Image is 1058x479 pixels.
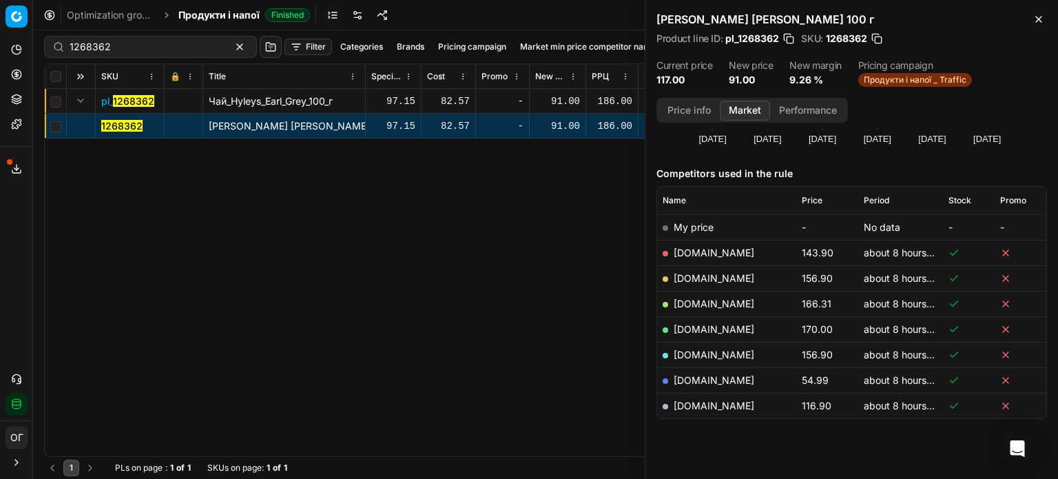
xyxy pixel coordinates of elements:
[170,462,174,473] strong: 1
[644,94,685,108] div: 186.00
[802,272,833,284] span: 156.90
[481,94,523,108] div: -
[725,32,779,45] span: pl_1268362
[535,94,580,108] div: 91.00
[789,73,842,87] dd: 9.26 %
[178,8,260,22] span: Продукти і напої
[371,94,415,108] div: 97.15
[864,374,946,386] span: about 8 hours ago
[729,73,773,87] dd: 91.00
[864,134,891,144] text: [DATE]
[802,400,831,411] span: 116.90
[802,323,833,335] span: 170.00
[427,94,470,108] div: 82.57
[674,349,754,360] a: [DOMAIN_NAME]
[209,95,333,107] span: Чай_Hyleys_Earl_Grey_100_г
[63,460,79,476] button: 1
[592,71,609,82] span: РРЦ
[481,119,523,133] div: -
[656,73,712,87] dd: 117.00
[864,349,946,360] span: about 8 hours ago
[943,214,995,240] td: -
[265,8,310,22] span: Finished
[656,167,1047,181] h5: Competitors used in the rule
[802,374,829,386] span: 54.99
[644,119,685,133] div: 186.00
[858,61,972,70] dt: Pricing campaign
[674,272,754,284] a: [DOMAIN_NAME]
[101,120,143,132] mark: 1268362
[592,94,632,108] div: 186.00
[44,460,61,476] button: Go to previous page
[770,101,846,121] button: Performance
[789,61,842,70] dt: New margin
[754,134,781,144] text: [DATE]
[674,374,754,386] a: [DOMAIN_NAME]
[801,34,823,43] span: SKU :
[209,71,226,82] span: Title
[864,298,946,309] span: about 8 hours ago
[674,298,754,309] a: [DOMAIN_NAME]
[391,39,430,55] button: Brands
[802,298,831,309] span: 166.31
[656,61,712,70] dt: Current price
[973,134,1001,144] text: [DATE]
[644,71,672,82] span: Base price
[72,92,89,109] button: Expand
[6,427,28,449] button: ОГ
[864,195,889,206] span: Period
[674,323,754,335] a: [DOMAIN_NAME]
[802,195,822,206] span: Price
[101,94,154,108] button: pl_1268362
[70,40,220,54] input: Search by SKU or title
[809,134,836,144] text: [DATE]
[481,71,508,82] span: Promo
[267,462,270,473] strong: 1
[802,247,833,258] span: 143.90
[115,462,163,473] span: PLs on page
[209,120,396,132] span: [PERSON_NAME] [PERSON_NAME] 100 г
[1001,432,1034,465] div: Open Intercom Messenger
[858,73,972,87] span: Продукти і напої _ Traffic
[729,61,773,70] dt: New price
[674,247,754,258] a: [DOMAIN_NAME]
[698,134,726,144] text: [DATE]
[427,71,445,82] span: Cost
[115,462,191,473] div: :
[663,195,686,206] span: Name
[6,427,27,448] span: ОГ
[113,95,154,107] mark: 1268362
[918,134,946,144] text: [DATE]
[371,71,402,82] span: Specification Cost
[674,221,714,233] span: My price
[864,400,946,411] span: about 8 hours ago
[187,462,191,473] strong: 1
[864,323,946,335] span: about 8 hours ago
[515,39,661,55] button: Market min price competitor name
[995,214,1046,240] td: -
[170,71,180,82] span: 🔒
[273,462,281,473] strong: of
[101,94,154,108] span: pl_
[858,214,943,240] td: No data
[948,195,971,206] span: Stock
[1000,195,1026,206] span: Promo
[371,119,415,133] div: 97.15
[178,8,310,22] span: Продукти і напоїFinished
[864,247,946,258] span: about 8 hours ago
[658,101,720,121] button: Price info
[656,34,723,43] span: Product line ID :
[592,119,632,133] div: 186.00
[535,71,566,82] span: New promo price
[67,8,310,22] nav: breadcrumb
[44,460,98,476] nav: pagination
[720,101,770,121] button: Market
[101,119,143,133] button: 1268362
[674,400,754,411] a: [DOMAIN_NAME]
[67,8,155,22] a: Optimization groups
[826,32,867,45] span: 1268362
[72,68,89,85] button: Expand all
[101,71,118,82] span: SKU
[176,462,185,473] strong: of
[802,349,833,360] span: 156.90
